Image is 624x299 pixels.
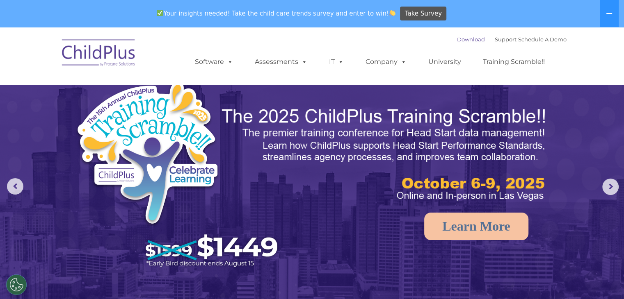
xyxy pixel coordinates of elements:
span: Phone number [114,88,149,94]
a: Support [495,36,517,43]
button: Cookies Settings [6,274,27,295]
img: ChildPlus by Procare Solutions [58,34,140,75]
a: Software [187,54,241,70]
iframe: Chat Widget [490,211,624,299]
a: Training Scramble!! [475,54,553,70]
a: University [420,54,469,70]
span: Your insights needed! Take the child care trends survey and enter to win! [153,5,399,21]
a: Company [357,54,415,70]
a: Schedule A Demo [518,36,567,43]
a: Learn More [424,213,528,240]
a: IT [321,54,352,70]
img: 👏 [389,10,395,16]
a: Download [457,36,485,43]
a: Take Survey [400,7,446,21]
img: ✅ [157,10,163,16]
span: Take Survey [405,7,442,21]
font: | [457,36,567,43]
span: Last name [114,54,139,60]
a: Assessments [247,54,315,70]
